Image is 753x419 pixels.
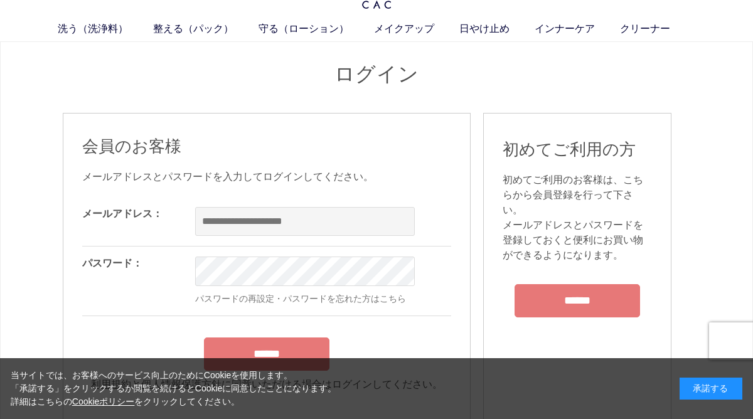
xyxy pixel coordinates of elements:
span: 会員のお客様 [82,137,181,156]
a: 整える（パック） [153,21,259,36]
div: 当サイトでは、お客様へのサービス向上のためにCookieを使用します。 「承諾する」をクリックするか閲覧を続けるとCookieに同意したことになります。 詳細はこちらの をクリックしてください。 [11,369,337,408]
div: 承諾する [680,378,742,400]
a: 守る（ローション） [259,21,374,36]
a: 日やけ止め [459,21,535,36]
a: インナーケア [535,21,620,36]
label: メールアドレス： [82,208,163,219]
a: クリーナー [620,21,695,36]
a: 洗う（洗浄料） [58,21,153,36]
a: メイクアップ [374,21,459,36]
span: 初めてご利用の方 [503,140,636,159]
label: パスワード： [82,258,142,268]
h1: ログイン [63,61,690,88]
a: Cookieポリシー [72,396,135,406]
a: パスワードの再設定・パスワードを忘れた方はこちら [195,294,406,304]
div: メールアドレスとパスワードを入力してログインしてください。 [82,169,451,184]
div: 初めてご利用のお客様は、こちらから会員登録を行って下さい。 メールアドレスとパスワードを登録しておくと便利にお買い物ができるようになります。 [503,172,652,263]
